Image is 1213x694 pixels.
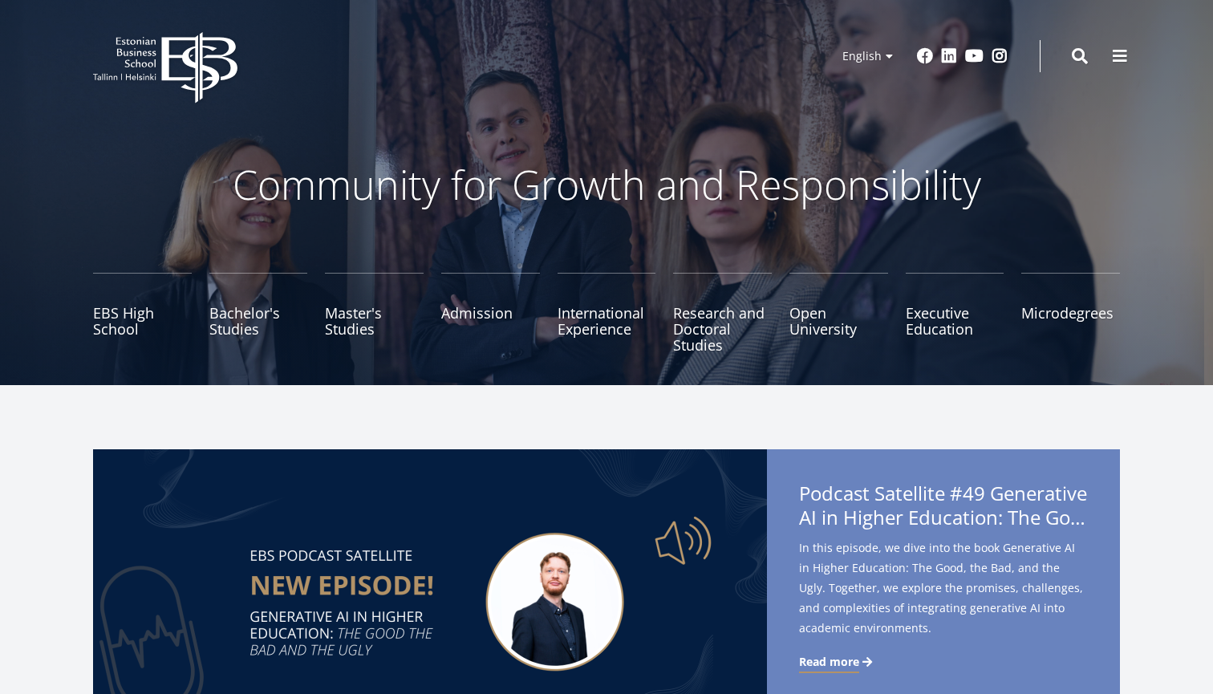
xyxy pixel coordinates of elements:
[1021,273,1120,353] a: Microdegrees
[799,538,1088,638] span: In this episode, we dive into the book Generative AI in Higher Education: The Good, the Bad, and ...
[965,48,984,64] a: Youtube
[93,273,192,353] a: EBS High School
[906,273,1004,353] a: Executive Education
[799,654,875,670] a: Read more
[799,654,859,670] span: Read more
[789,273,888,353] a: Open University
[799,505,1088,530] span: AI in Higher Education: The Good, the Bad, and the Ugly
[673,273,772,353] a: Research and Doctoral Studies
[558,273,656,353] a: International Experience
[209,273,308,353] a: Bachelor's Studies
[325,273,424,353] a: Master's Studies
[992,48,1008,64] a: Instagram
[917,48,933,64] a: Facebook
[799,481,1088,534] span: Podcast Satellite #49 Generative
[181,160,1032,209] p: Community for Growth and Responsibility
[441,273,540,353] a: Admission
[941,48,957,64] a: Linkedin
